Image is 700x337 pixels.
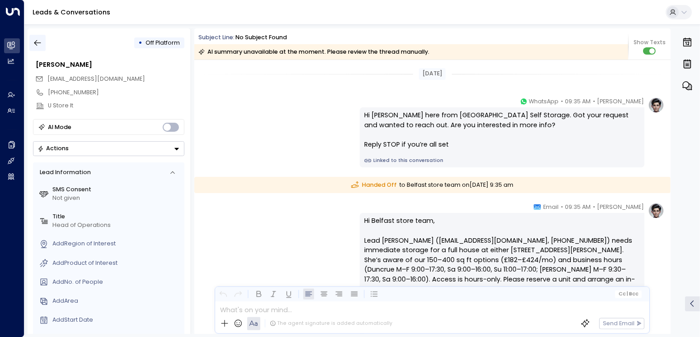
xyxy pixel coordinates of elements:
[419,68,445,80] div: [DATE]
[37,168,90,177] div: Lead Information
[52,297,181,305] div: AddArea
[364,216,639,304] p: Hi Belfast store team, Lead [PERSON_NAME] ([EMAIL_ADDRESS][DOMAIN_NAME], [PHONE_NUMBER]) needs im...
[364,111,639,149] div: Hi [PERSON_NAME] here from [GEOGRAPHIC_DATA] Self Storage. Got your request and wanted to reach o...
[52,316,181,324] div: AddStart Date
[52,212,181,221] label: Title
[52,278,181,286] div: AddNo. of People
[218,289,229,300] button: Undo
[52,259,181,268] div: AddProduct of Interest
[36,60,184,70] div: [PERSON_NAME]
[52,194,181,203] div: Not given
[565,97,591,106] span: 09:35 AM
[529,97,559,106] span: WhatsApp
[648,97,664,113] img: profile-logo.png
[33,141,184,156] button: Actions
[565,203,591,212] span: 09:35 AM
[634,38,666,46] span: Show Texts
[52,240,181,248] div: AddRegion of Interest
[561,203,563,212] span: •
[48,88,184,97] div: [PHONE_NUMBER]
[47,75,145,83] span: mmcgrath@ustoreit.ie
[627,291,628,297] span: |
[544,203,559,212] span: Email
[561,97,563,106] span: •
[597,97,644,106] span: [PERSON_NAME]
[351,181,397,189] span: Handed Off
[48,123,71,132] div: AI Mode
[146,39,180,46] span: Off Platform
[138,36,142,50] div: •
[194,177,671,194] div: to Belfast store team on [DATE] 9:35 am
[33,8,110,17] a: Leads & Conversations
[198,33,235,41] span: Subject Line:
[270,320,393,327] div: The agent signature is added automatically
[597,203,644,212] span: [PERSON_NAME]
[593,97,595,106] span: •
[52,221,181,230] div: Head of Operations
[38,145,69,152] div: Actions
[198,47,429,56] div: AI summary unavailable at the moment. Please review the thread manually.
[233,289,244,300] button: Redo
[33,141,184,156] div: Button group with a nested menu
[235,33,287,42] div: No subject found
[615,290,642,298] button: Cc|Bcc
[593,203,595,212] span: •
[48,102,184,110] div: U Store It
[619,291,639,297] span: Cc Bcc
[52,185,181,194] label: SMS Consent
[47,75,145,83] span: [EMAIL_ADDRESS][DOMAIN_NAME]
[648,203,664,219] img: profile-logo.png
[364,157,639,164] a: Linked to this conversation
